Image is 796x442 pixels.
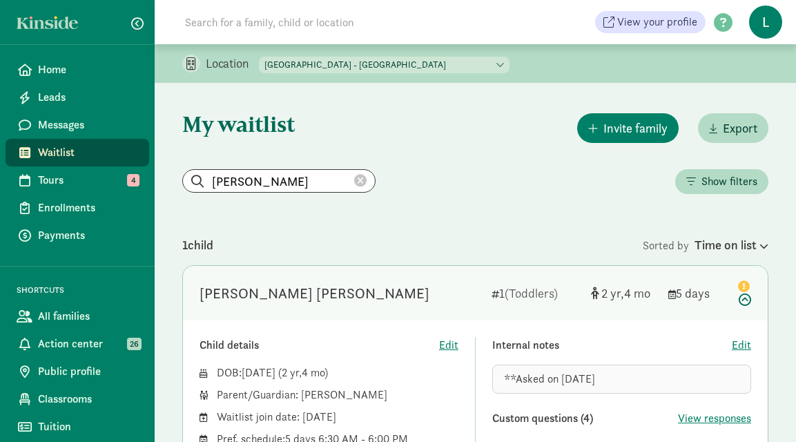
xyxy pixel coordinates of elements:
button: Show filters [675,169,768,194]
div: DOB: ( ) [217,365,458,381]
div: Child details [200,337,439,354]
span: Action center [38,336,138,352]
span: 2 [601,285,624,301]
span: Tuition [38,419,138,435]
span: All families [38,308,138,325]
span: L [749,6,782,39]
span: **Asked on [DATE] [504,372,595,386]
a: Messages [6,111,149,139]
span: 26 [127,338,142,350]
span: Enrollments [38,200,138,216]
p: Location [206,55,259,72]
button: Edit [732,337,751,354]
a: Action center 26 [6,330,149,358]
a: Classrooms [6,385,149,413]
button: Edit [439,337,458,354]
span: View your profile [617,14,697,30]
span: [DATE] [242,365,275,380]
input: Search for a family, child or location [177,8,564,36]
a: Tuition [6,413,149,441]
a: Home [6,56,149,84]
span: Classrooms [38,391,138,407]
div: 5 days [668,284,724,302]
a: All families [6,302,149,330]
span: Leads [38,89,138,106]
a: Leads [6,84,149,111]
div: Waitlist join date: [DATE] [217,409,458,425]
span: 4 [624,285,650,301]
a: View your profile [595,11,706,33]
div: Arlo Salmeron Sheraden [200,282,429,305]
div: 1 [492,284,580,302]
span: 4 [127,174,139,186]
a: Tours 4 [6,166,149,194]
a: Payments [6,222,149,249]
span: Payments [38,227,138,244]
span: Public profile [38,363,138,380]
div: Custom questions (4) [492,410,678,427]
span: Export [723,119,757,137]
iframe: Chat Widget [727,376,796,442]
span: Show filters [701,173,757,190]
div: 1 child [182,236,643,254]
button: View responses [678,410,751,427]
input: Search list... [183,170,375,192]
div: Time on list [695,236,768,254]
span: Messages [38,117,138,133]
span: Waitlist [38,144,138,161]
div: [object Object] [591,284,657,302]
span: Tours [38,172,138,189]
a: Enrollments [6,194,149,222]
button: Invite family [577,113,679,143]
h1: My waitlist [182,110,348,138]
a: Waitlist [6,139,149,166]
button: Export [698,113,768,143]
span: (Toddlers) [505,285,558,301]
span: Home [38,61,138,78]
div: Sorted by [643,236,768,254]
span: Invite family [603,119,668,137]
span: 2 [282,365,302,380]
div: Parent/Guardian: [PERSON_NAME] [217,387,458,403]
span: 4 [302,365,324,380]
a: Public profile [6,358,149,385]
div: Internal notes [492,337,732,354]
